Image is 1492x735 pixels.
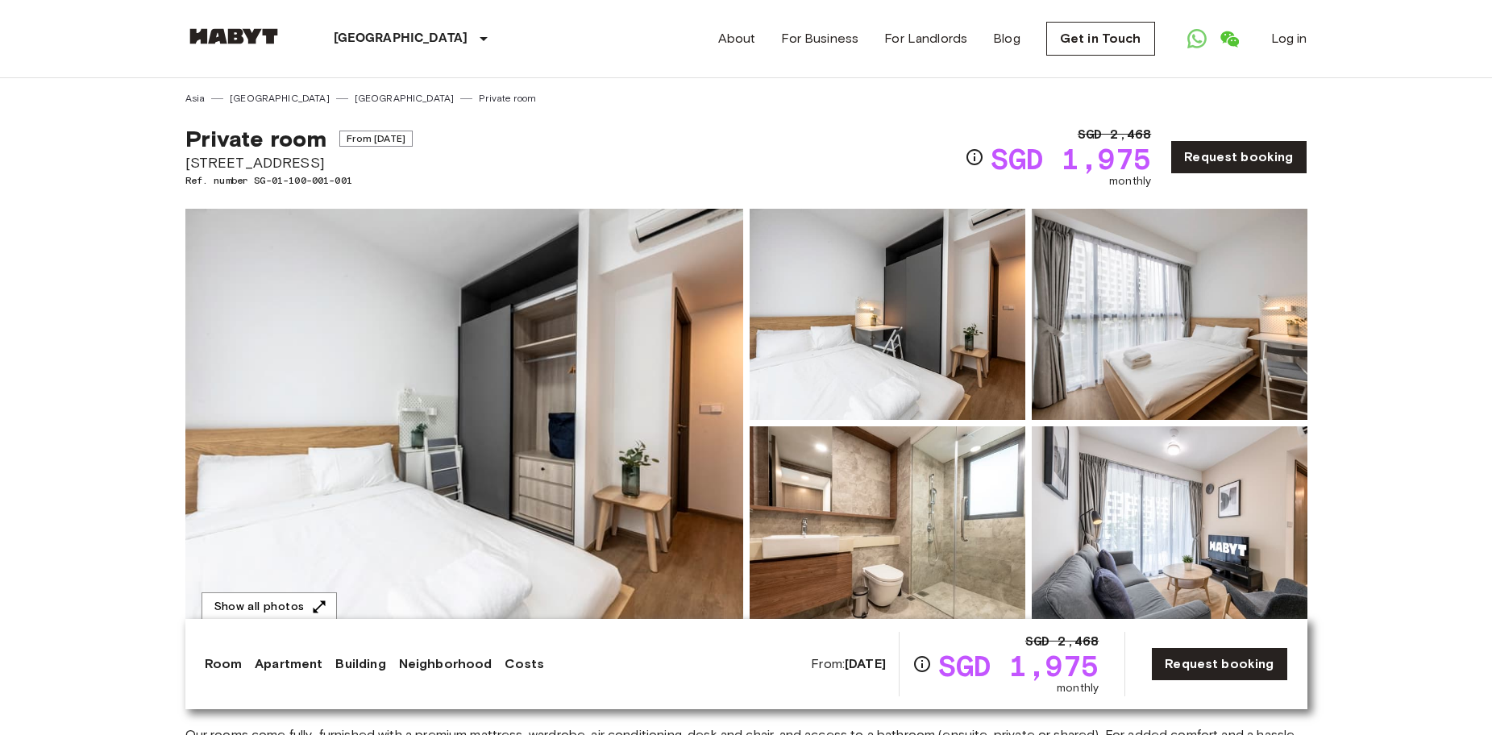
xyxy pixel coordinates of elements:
[185,173,413,188] span: Ref. number SG-01-100-001-001
[1032,209,1307,420] img: Picture of unit SG-01-100-001-001
[335,654,385,674] a: Building
[185,125,327,152] span: Private room
[1109,173,1151,189] span: monthly
[965,147,984,167] svg: Check cost overview for full price breakdown. Please note that discounts apply to new joiners onl...
[991,144,1151,173] span: SGD 1,975
[811,655,886,673] span: From:
[230,91,330,106] a: [GEOGRAPHIC_DATA]
[938,651,1099,680] span: SGD 1,975
[718,29,756,48] a: About
[185,209,743,637] img: Marketing picture of unit SG-01-100-001-001
[339,131,413,147] span: From [DATE]
[185,91,206,106] a: Asia
[1271,29,1307,48] a: Log in
[1151,647,1287,681] a: Request booking
[185,152,413,173] span: [STREET_ADDRESS]
[355,91,455,106] a: [GEOGRAPHIC_DATA]
[205,654,243,674] a: Room
[1057,680,1099,696] span: monthly
[750,426,1025,637] img: Picture of unit SG-01-100-001-001
[202,592,337,622] button: Show all photos
[912,654,932,674] svg: Check cost overview for full price breakdown. Please note that discounts apply to new joiners onl...
[845,656,886,671] b: [DATE]
[1032,426,1307,637] img: Picture of unit SG-01-100-001-001
[750,209,1025,420] img: Picture of unit SG-01-100-001-001
[334,29,468,48] p: [GEOGRAPHIC_DATA]
[255,654,322,674] a: Apartment
[1181,23,1213,55] a: Open WhatsApp
[1213,23,1245,55] a: Open WeChat
[1025,632,1099,651] span: SGD 2,468
[479,91,536,106] a: Private room
[1078,125,1151,144] span: SGD 2,468
[1170,140,1307,174] a: Request booking
[993,29,1020,48] a: Blog
[1046,22,1155,56] a: Get in Touch
[884,29,967,48] a: For Landlords
[399,654,492,674] a: Neighborhood
[185,28,282,44] img: Habyt
[505,654,544,674] a: Costs
[781,29,858,48] a: For Business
